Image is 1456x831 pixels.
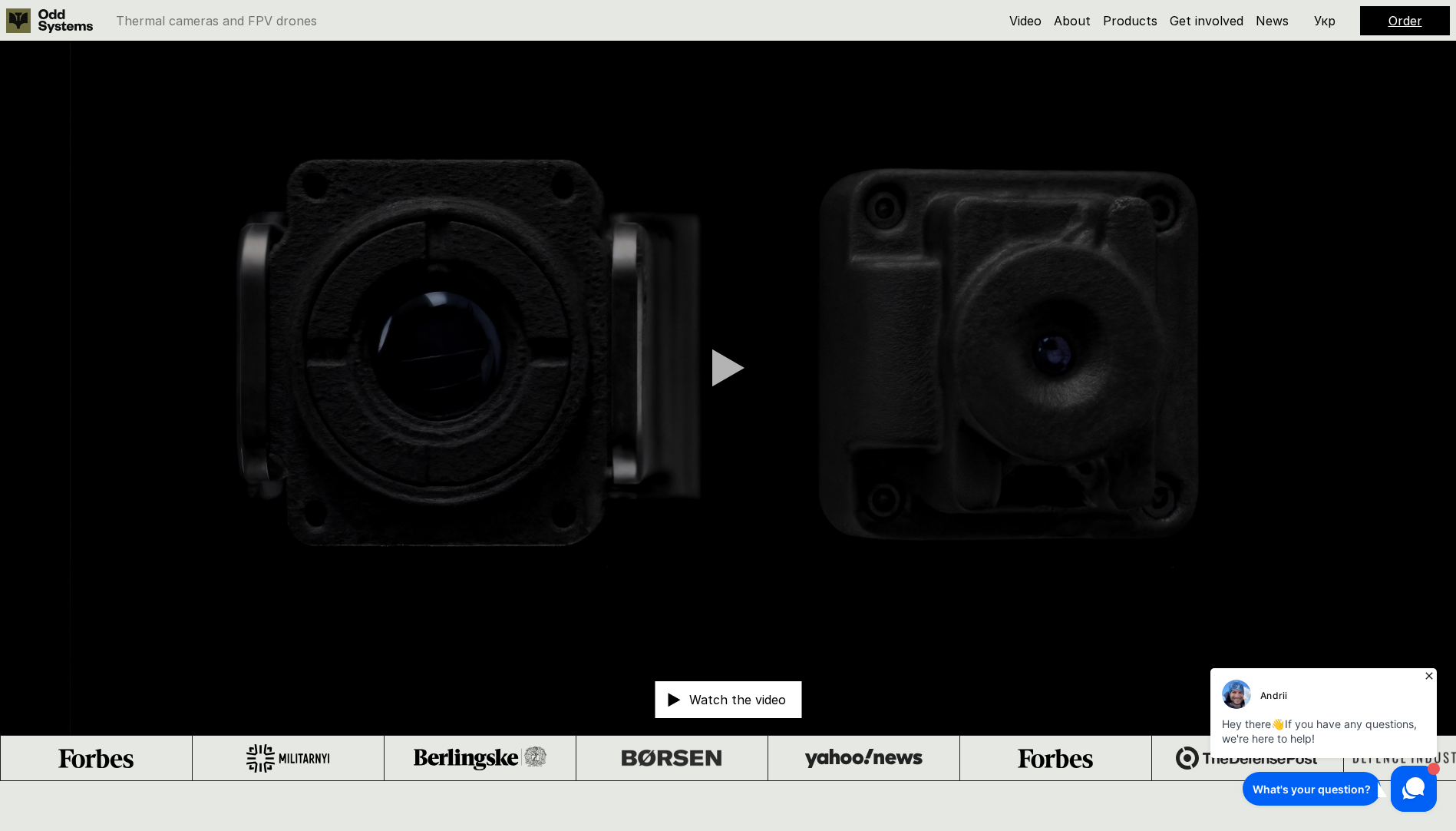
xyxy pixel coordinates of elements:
p: Watch the video [689,694,786,706]
a: News [1256,13,1289,28]
a: Get involved [1170,13,1243,28]
a: Products [1103,13,1157,28]
a: Video [1009,13,1042,28]
a: Order [1388,13,1422,28]
p: Thermal cameras and FPV drones [116,15,317,27]
a: About [1054,13,1091,28]
p: Укр [1314,15,1335,27]
iframe: HelpCrunch [1207,664,1441,816]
